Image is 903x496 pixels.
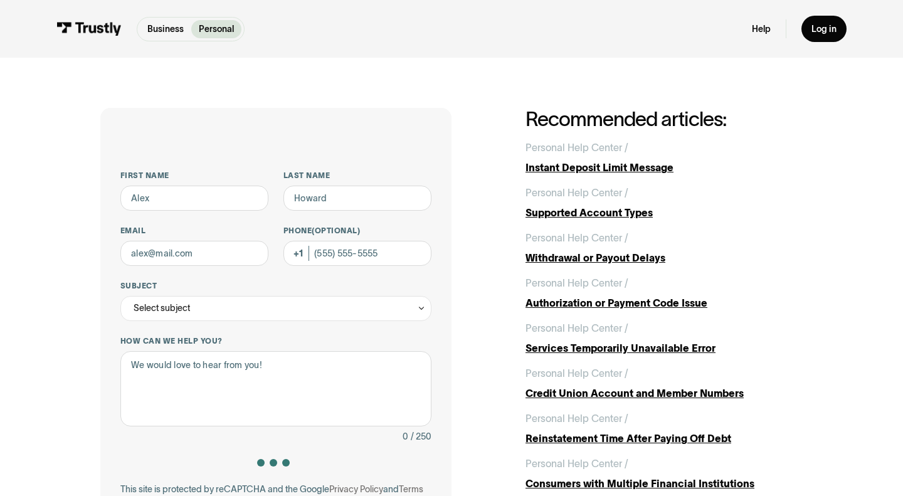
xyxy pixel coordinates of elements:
[525,230,803,265] a: Personal Help Center /Withdrawal or Payout Delays
[801,16,847,42] a: Log in
[525,340,803,356] div: Services Temporarily Unavailable Error
[283,186,431,211] input: Howard
[525,456,803,491] a: Personal Help Center /Consumers with Multiple Financial Institutions
[120,171,268,181] label: First name
[525,140,628,155] div: Personal Help Center /
[525,230,628,245] div: Personal Help Center /
[811,23,837,34] div: Log in
[752,23,771,34] a: Help
[120,186,268,211] input: Alex
[525,320,628,335] div: Personal Help Center /
[525,320,803,356] a: Personal Help Center /Services Temporarily Unavailable Error
[283,171,431,181] label: Last name
[191,20,241,38] a: Personal
[147,23,184,36] p: Business
[525,456,628,471] div: Personal Help Center /
[120,226,268,236] label: Email
[140,20,191,38] a: Business
[120,241,268,266] input: alex@mail.com
[525,366,628,381] div: Personal Help Center /
[56,22,122,36] img: Trustly Logo
[403,429,408,444] div: 0
[525,431,803,446] div: Reinstatement Time After Paying Off Debt
[525,205,803,220] div: Supported Account Types
[329,484,383,494] a: Privacy Policy
[283,226,431,236] label: Phone
[525,275,628,290] div: Personal Help Center /
[283,241,431,266] input: (555) 555-5555
[525,476,803,491] div: Consumers with Multiple Financial Institutions
[525,411,803,446] a: Personal Help Center /Reinstatement Time After Paying Off Debt
[525,185,803,220] a: Personal Help Center /Supported Account Types
[134,300,190,315] div: Select subject
[525,275,803,310] a: Personal Help Center /Authorization or Payment Code Issue
[411,429,431,444] div: / 250
[525,160,803,175] div: Instant Deposit Limit Message
[120,336,431,346] label: How can we help you?
[525,140,803,175] a: Personal Help Center /Instant Deposit Limit Message
[525,185,628,200] div: Personal Help Center /
[525,386,803,401] div: Credit Union Account and Member Numbers
[525,366,803,401] a: Personal Help Center /Credit Union Account and Member Numbers
[525,411,628,426] div: Personal Help Center /
[199,23,234,36] p: Personal
[525,108,803,130] h2: Recommended articles:
[525,250,803,265] div: Withdrawal or Payout Delays
[525,295,803,310] div: Authorization or Payment Code Issue
[120,281,431,291] label: Subject
[312,226,360,235] span: (Optional)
